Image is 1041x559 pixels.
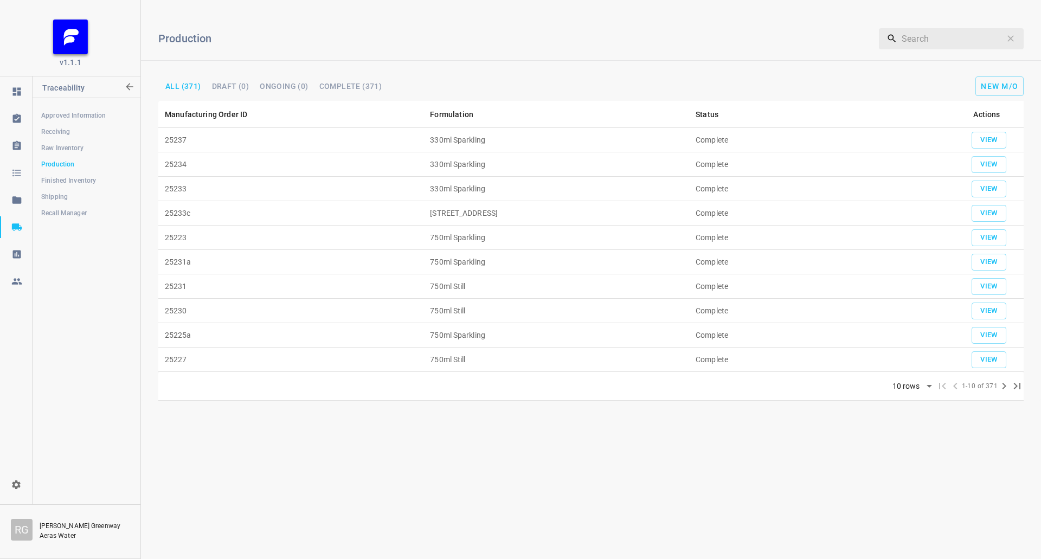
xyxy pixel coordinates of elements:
span: Previous Page [949,380,962,393]
a: Shipping [33,186,140,208]
span: View [977,183,1001,195]
span: Ongoing (0) [260,82,308,90]
span: Approved Information [41,110,131,121]
span: Recall Manager [41,208,131,219]
span: Raw Inventory [41,143,131,153]
button: All (371) [161,79,205,93]
span: View [977,158,1001,171]
span: View [977,329,1001,342]
span: View [977,207,1001,220]
span: View [977,232,1001,244]
span: All (371) [165,82,201,90]
td: 25237 [158,128,423,152]
span: DRAFT (0) [212,82,249,90]
button: add [972,205,1006,222]
span: Status [696,108,732,121]
button: add [972,327,1006,344]
button: add [975,76,1024,96]
button: add [972,278,1006,295]
button: add [972,132,1006,149]
td: [STREET_ADDRESS] [423,201,689,226]
div: 10 rows [890,382,923,391]
td: Complete [689,152,950,177]
td: Complete [689,250,950,274]
td: 750ml Sparkling [423,226,689,250]
td: 25233 [158,177,423,201]
span: Shipping [41,191,131,202]
button: add [972,181,1006,197]
span: v1.1.1 [60,57,81,68]
button: add [972,303,1006,319]
img: FB_Logo_Reversed_RGB_Icon.895fbf61.png [53,20,88,54]
td: 750ml Still [423,299,689,323]
span: First Page [936,380,949,393]
td: Complete [689,323,950,348]
span: Manufacturing Order ID [165,108,261,121]
span: New M/O [981,82,1018,91]
button: add [972,351,1006,368]
td: 25231 [158,274,423,299]
td: 750ml Still [423,348,689,372]
button: add [972,156,1006,173]
td: 750ml Sparkling [423,323,689,348]
a: Raw Inventory [33,137,140,159]
button: DRAFT (0) [208,79,254,93]
span: View [977,354,1001,366]
button: add [972,254,1006,271]
p: Traceability [42,76,123,102]
td: 750ml Sparkling [423,250,689,274]
a: Approved Information [33,105,140,126]
button: Ongoing (0) [255,79,312,93]
span: Last Page [1011,380,1024,393]
td: 25225a [158,323,423,348]
td: 330ml Sparkling [423,177,689,201]
input: Search [902,28,1001,49]
a: Recall Manager [33,202,140,224]
a: Finished Inventory [33,170,140,191]
span: Next Page [998,380,1011,393]
button: Complete (371) [315,79,387,93]
span: View [977,256,1001,268]
td: 25233c [158,201,423,226]
span: View [977,305,1001,317]
td: Complete [689,274,950,299]
td: 25231a [158,250,423,274]
span: View [977,134,1001,146]
td: 25234 [158,152,423,177]
span: Finished Inventory [41,175,131,186]
div: 10 rows [885,378,936,395]
span: Receiving [41,126,131,137]
p: Aeras Water [40,531,126,541]
div: Formulation [430,108,473,121]
td: Complete [689,299,950,323]
span: Production [41,159,131,170]
td: 25223 [158,226,423,250]
td: 330ml Sparkling [423,128,689,152]
a: Production [33,153,140,175]
button: add [972,229,1006,246]
td: Complete [689,128,950,152]
td: 25227 [158,348,423,372]
td: 330ml Sparkling [423,152,689,177]
span: Complete (371) [319,82,382,90]
span: 1-10 of 371 [962,381,998,392]
td: 25230 [158,299,423,323]
span: Formulation [430,108,487,121]
span: View [977,280,1001,293]
h6: Production [158,30,724,47]
p: [PERSON_NAME] Greenway [40,521,130,531]
td: 750ml Still [423,274,689,299]
div: Status [696,108,718,121]
td: Complete [689,177,950,201]
td: Complete [689,348,950,372]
